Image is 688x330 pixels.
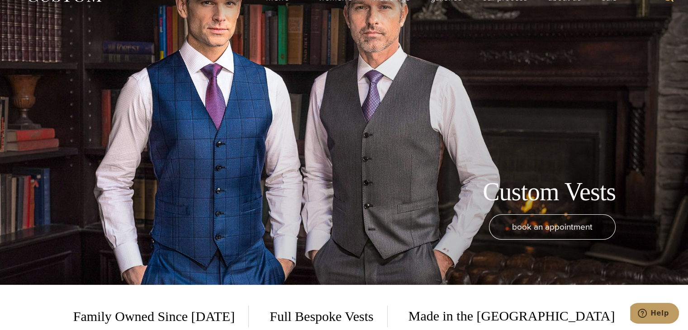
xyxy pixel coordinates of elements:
[489,214,616,240] a: book an appointment
[395,305,615,327] span: Made in the [GEOGRAPHIC_DATA]
[512,220,593,233] span: book an appointment
[630,303,679,325] iframe: Opens a widget where you can chat to one of our agents
[256,306,387,327] span: Full Bespoke Vests
[73,306,249,327] span: Family Owned Since [DATE]
[483,177,616,207] h1: Custom Vests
